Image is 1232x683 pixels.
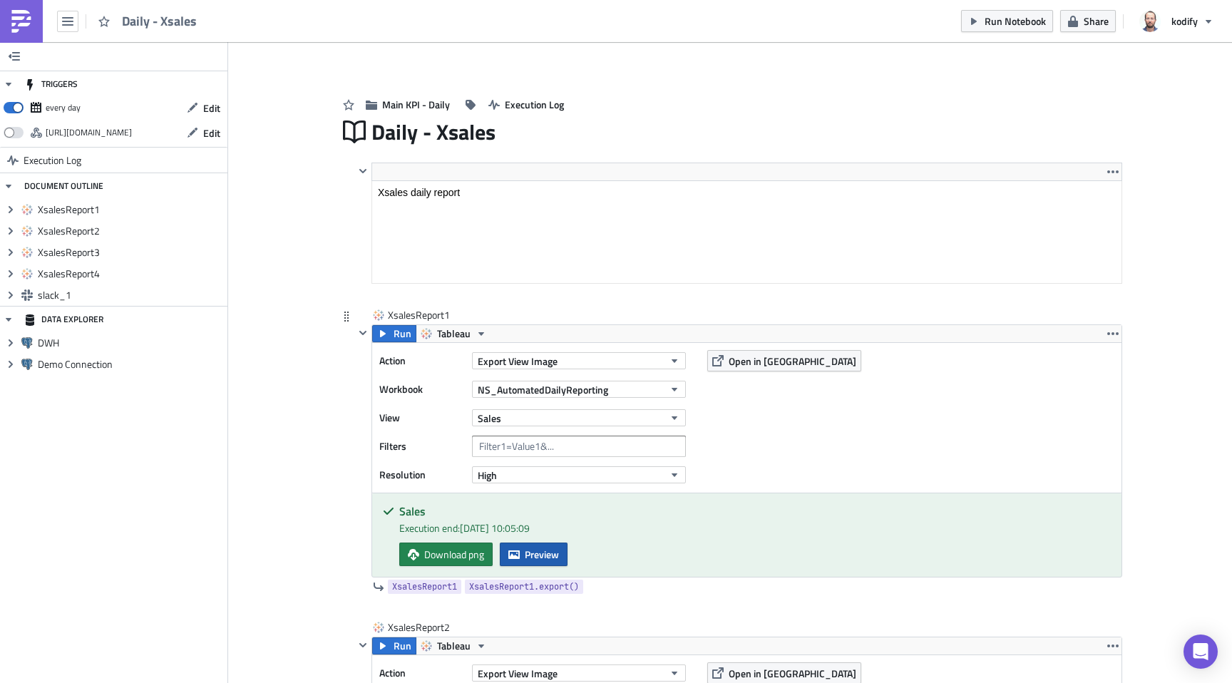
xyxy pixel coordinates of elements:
span: High [478,468,497,483]
button: Run [372,637,416,654]
div: DOCUMENT OUTLINE [24,173,103,199]
span: XsalesReport1.export() [469,580,579,594]
div: TRIGGERS [24,71,78,97]
span: Export View Image [478,354,558,369]
span: Open in [GEOGRAPHIC_DATA] [729,666,856,681]
button: Share [1060,10,1116,32]
span: Edit [203,125,220,140]
span: XsalesReport1 [388,308,451,322]
label: Workbook [379,379,465,400]
a: Download png [399,543,493,566]
label: View [379,407,465,428]
span: NS_AutomatedDailyReporting [478,382,608,397]
span: XsalesReport4 [38,267,224,280]
span: Tableau [437,325,471,342]
span: Run [394,325,411,342]
a: XsalesReport1 [388,580,461,594]
div: https://pushmetrics.io/api/v1/report/75rgGEWrBM/webhook?token=62abd6e226b645f0ba3c637cfb7d7c5b [46,122,132,143]
span: DWH [38,337,224,349]
body: Rich Text Area. Press ALT-0 for help. [6,6,714,17]
div: Open Intercom Messenger [1184,635,1218,669]
span: Share [1084,14,1109,29]
span: Demo Connection [38,358,224,371]
span: Open in [GEOGRAPHIC_DATA] [729,354,856,369]
span: Export View Image [478,666,558,681]
label: Action [379,350,465,371]
button: Edit [180,97,227,119]
span: Daily - Xsales [371,118,497,145]
button: Export View Image [472,664,686,682]
button: NS_AutomatedDailyReporting [472,381,686,398]
span: XsalesReport3 [38,246,224,259]
button: Sales [472,409,686,426]
button: Run [372,325,416,342]
span: XsalesReport1 [38,203,224,216]
span: slack_1 [38,289,224,302]
iframe: Rich Text Area [372,181,1121,283]
button: kodify [1131,6,1221,37]
span: Execution Log [24,148,81,173]
span: XsalesReport2 [388,620,451,635]
h5: Sales [399,505,1111,517]
div: DATA EXPLORER [24,307,103,332]
span: XsalesReport1 [392,580,457,594]
img: Avatar [1138,9,1162,34]
span: Run Notebook [985,14,1046,29]
button: Hide content [354,324,371,341]
button: Execution Log [481,93,571,115]
button: Edit [180,122,227,144]
span: Download png [424,547,484,562]
button: Export View Image [472,352,686,369]
span: Tableau [437,637,471,654]
label: Filters [379,436,465,457]
p: Daily Xsales Report. [6,6,714,17]
div: every day [46,97,81,118]
label: Resolution [379,464,465,486]
a: XsalesReport1.export() [465,580,583,594]
span: Daily - Xsales [122,13,198,29]
button: Preview [500,543,568,566]
button: High [472,466,686,483]
span: Run [394,637,411,654]
span: Main KPI - Daily [382,97,450,112]
span: Execution Log [505,97,564,112]
img: PushMetrics [10,10,33,33]
button: Open in [GEOGRAPHIC_DATA] [707,350,861,371]
span: Edit [203,101,220,115]
div: Execution end: [DATE] 10:05:09 [399,520,1111,535]
span: Preview [525,547,559,562]
span: XsalesReport2 [38,225,224,237]
button: Run Notebook [961,10,1053,32]
button: Tableau [416,325,492,342]
button: Main KPI - Daily [359,93,457,115]
button: Hide content [354,637,371,654]
input: Filter1=Value1&... [472,436,686,457]
button: Tableau [416,637,492,654]
span: Sales [478,411,501,426]
span: kodify [1171,14,1198,29]
button: Hide content [354,163,371,180]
